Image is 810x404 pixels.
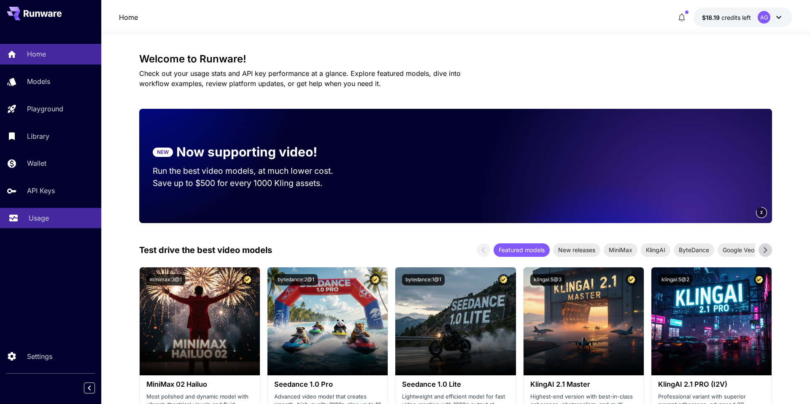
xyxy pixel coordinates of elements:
[721,14,751,21] span: credits left
[139,69,461,88] span: Check out your usage stats and API key performance at a glance. Explore featured models, dive int...
[27,158,46,168] p: Wallet
[641,243,670,257] div: KlingAI
[274,274,318,285] button: bytedance:2@1
[402,274,445,285] button: bytedance:1@1
[674,245,714,254] span: ByteDance
[718,245,759,254] span: Google Veo
[694,8,792,27] button: $18.1868AG
[146,274,185,285] button: minimax:3@1
[176,143,317,162] p: Now supporting video!
[753,274,765,285] button: Certified Model – Vetted for best performance and includes a commercial license.
[370,274,381,285] button: Certified Model – Vetted for best performance and includes a commercial license.
[718,243,759,257] div: Google Veo
[758,11,770,24] div: AG
[494,245,550,254] span: Featured models
[626,274,637,285] button: Certified Model – Vetted for best performance and includes a commercial license.
[702,13,751,22] div: $18.1868
[27,104,63,114] p: Playground
[119,12,138,22] nav: breadcrumb
[651,267,772,375] img: alt
[90,380,101,396] div: Collapse sidebar
[498,274,509,285] button: Certified Model – Vetted for best performance and includes a commercial license.
[658,380,765,388] h3: KlingAI 2.1 PRO (I2V)
[674,243,714,257] div: ByteDance
[27,49,46,59] p: Home
[658,274,693,285] button: klingai:5@2
[267,267,388,375] img: alt
[530,380,637,388] h3: KlingAI 2.1 Master
[146,380,253,388] h3: MiniMax 02 Hailuo
[402,380,509,388] h3: Seedance 1.0 Lite
[153,165,349,177] p: Run the best video models, at much lower cost.
[27,76,50,86] p: Models
[29,213,49,223] p: Usage
[27,351,52,361] p: Settings
[530,274,565,285] button: klingai:5@3
[139,244,272,256] p: Test drive the best video models
[242,274,253,285] button: Certified Model – Vetted for best performance and includes a commercial license.
[395,267,516,375] img: alt
[84,382,95,393] button: Collapse sidebar
[553,245,600,254] span: New releases
[153,177,349,189] p: Save up to $500 for every 1000 Kling assets.
[760,209,763,215] span: 2
[157,148,169,156] p: NEW
[119,12,138,22] a: Home
[524,267,644,375] img: alt
[27,186,55,196] p: API Keys
[702,14,721,21] span: $18.19
[604,243,637,257] div: MiniMax
[553,243,600,257] div: New releases
[27,131,49,141] p: Library
[641,245,670,254] span: KlingAI
[604,245,637,254] span: MiniMax
[494,243,550,257] div: Featured models
[139,53,772,65] h3: Welcome to Runware!
[140,267,260,375] img: alt
[274,380,381,388] h3: Seedance 1.0 Pro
